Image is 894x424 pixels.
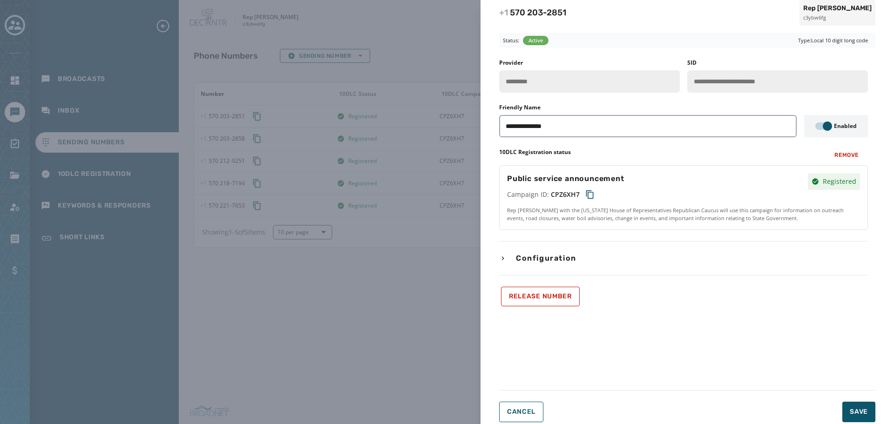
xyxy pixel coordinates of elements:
[503,37,519,45] span: Status:
[499,402,543,422] button: Cancel
[827,148,866,162] button: Remove
[499,148,571,158] label: 10DLC Registration status
[501,287,580,306] button: Release Number
[803,14,872,22] span: c3ybw6fg
[798,37,868,45] span: Type: Local 10 digit long code
[834,151,859,159] span: Remove
[499,7,566,18] span: 570 203 - 2851
[509,293,572,300] span: Release Number
[514,253,578,264] span: Configuration
[551,190,580,199] span: CPZ6XH7
[507,173,624,184] span: Public service announcement
[499,7,510,18] span: +1
[499,104,541,111] label: Friendly Name
[687,59,697,67] label: SID
[582,186,598,203] button: Copy campaign ID to clipboard
[499,59,523,67] label: Provider
[528,37,543,45] span: Active
[499,253,868,264] button: Configuration
[507,190,549,199] span: Campaign ID:
[834,122,857,130] label: Enabled
[823,177,856,186] span: Registered
[803,4,872,13] span: Rep [PERSON_NAME]
[507,207,860,222] span: Rep [PERSON_NAME] with the [US_STATE] House of Representatives Republican Caucus will use this ca...
[850,407,868,417] span: Save
[842,402,875,422] button: Save
[507,408,535,416] span: Cancel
